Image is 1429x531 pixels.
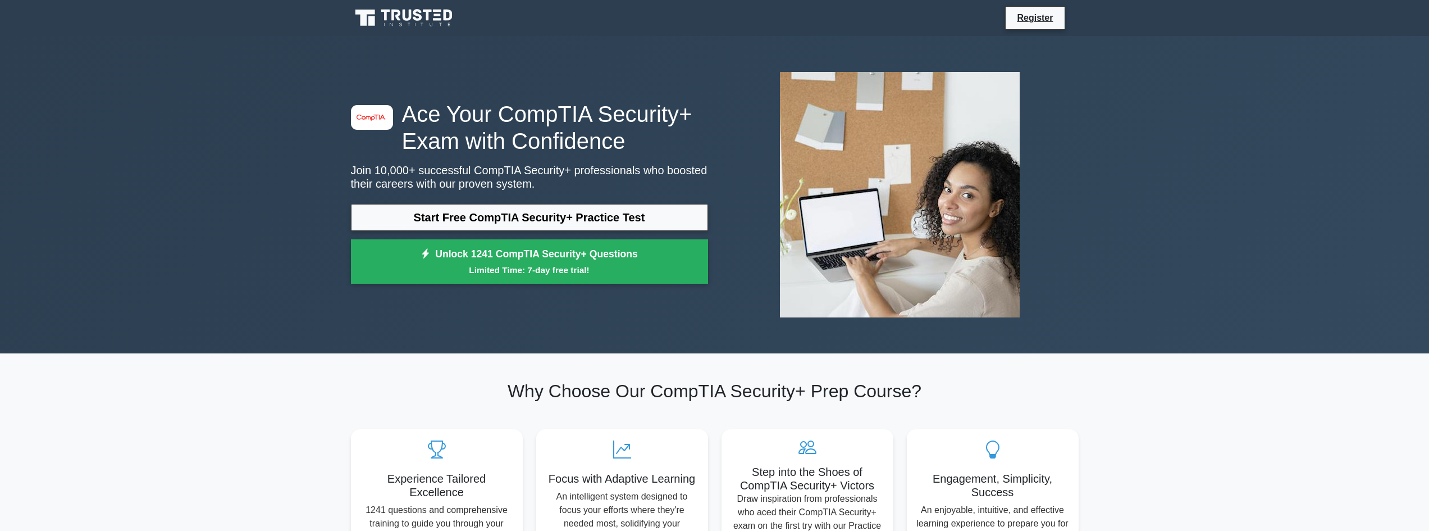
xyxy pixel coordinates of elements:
h5: Step into the Shoes of CompTIA Security+ Victors [731,465,884,492]
p: Join 10,000+ successful CompTIA Security+ professionals who boosted their careers with our proven... [351,164,708,190]
small: Limited Time: 7-day free trial! [365,264,694,276]
a: Register [1010,11,1060,25]
h5: Experience Tailored Excellence [360,472,514,499]
h5: Focus with Adaptive Learning [545,472,699,485]
h1: Ace Your CompTIA Security+ Exam with Confidence [351,101,708,155]
h5: Engagement, Simplicity, Success [916,472,1070,499]
h2: Why Choose Our CompTIA Security+ Prep Course? [351,380,1079,402]
a: Unlock 1241 CompTIA Security+ QuestionsLimited Time: 7-day free trial! [351,239,708,284]
a: Start Free CompTIA Security+ Practice Test [351,204,708,231]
